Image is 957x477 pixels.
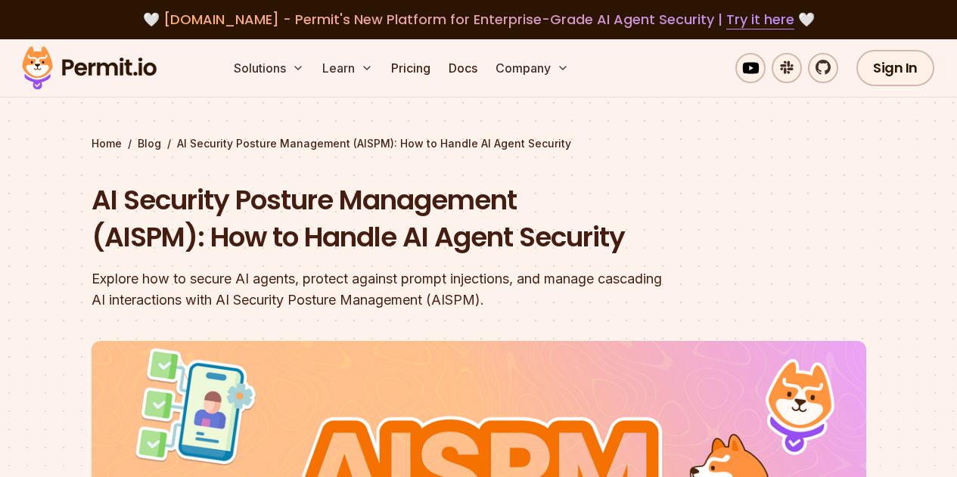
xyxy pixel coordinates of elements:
[443,53,483,83] a: Docs
[228,53,310,83] button: Solutions
[489,53,575,83] button: Company
[316,53,379,83] button: Learn
[15,42,163,94] img: Permit logo
[92,181,673,256] h1: AI Security Posture Management (AISPM): How to Handle AI Agent Security
[726,10,794,29] a: Try it here
[92,268,673,311] div: Explore how to secure AI agents, protect against prompt injections, and manage cascading AI inter...
[92,136,866,151] div: / /
[163,10,794,29] span: [DOMAIN_NAME] - Permit's New Platform for Enterprise-Grade AI Agent Security |
[385,53,437,83] a: Pricing
[92,136,122,151] a: Home
[856,50,934,86] a: Sign In
[36,9,921,30] div: 🤍 🤍
[138,136,161,151] a: Blog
